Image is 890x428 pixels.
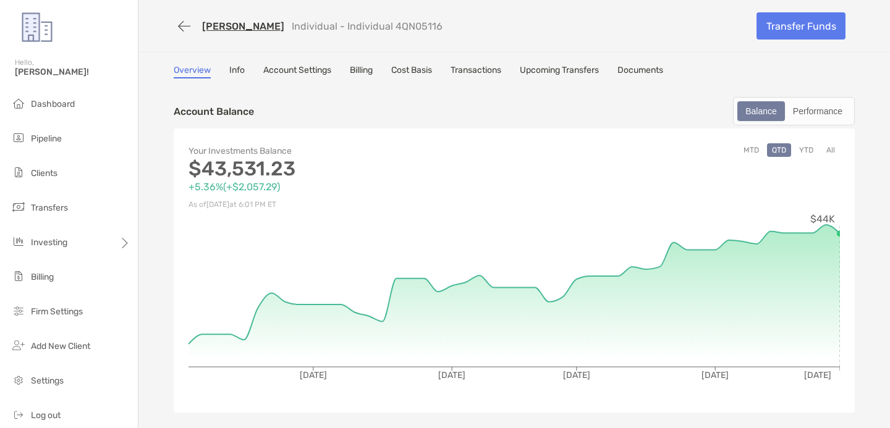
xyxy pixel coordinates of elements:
div: Performance [786,103,849,120]
img: logout icon [11,407,26,422]
tspan: [DATE] [804,370,831,380]
span: Dashboard [31,99,75,109]
span: Investing [31,237,67,248]
p: As of [DATE] at 6:01 PM ET [189,197,514,212]
span: Transfers [31,203,68,213]
span: Settings [31,376,64,386]
img: firm-settings icon [11,303,26,318]
a: Transactions [451,65,501,78]
a: Cost Basis [391,65,432,78]
span: Pipeline [31,133,62,144]
img: transfers icon [11,199,26,214]
button: MTD [739,143,764,157]
p: Individual - Individual 4QN05116 [292,20,443,32]
span: Clients [31,168,57,178]
div: Balance [739,103,784,120]
tspan: [DATE] [438,370,465,380]
div: segmented control [733,97,855,125]
img: investing icon [11,234,26,249]
button: YTD [794,143,818,157]
span: Log out [31,410,61,421]
tspan: [DATE] [701,370,729,380]
img: Zoe Logo [15,5,59,49]
a: Transfer Funds [756,12,845,40]
button: All [821,143,840,157]
img: dashboard icon [11,96,26,111]
span: [PERSON_NAME]! [15,67,130,77]
a: Info [229,65,245,78]
img: billing icon [11,269,26,283]
p: +5.36% ( +$2,057.29 ) [189,179,514,195]
button: QTD [767,143,791,157]
a: Overview [174,65,211,78]
a: [PERSON_NAME] [202,20,284,32]
a: Account Settings [263,65,331,78]
p: $43,531.23 [189,161,514,177]
img: clients icon [11,165,26,180]
span: Billing [31,272,54,282]
tspan: [DATE] [563,370,590,380]
tspan: [DATE] [300,370,327,380]
img: pipeline icon [11,130,26,145]
a: Documents [617,65,663,78]
img: settings icon [11,372,26,387]
span: Firm Settings [31,306,83,317]
a: Upcoming Transfers [520,65,599,78]
p: Your Investments Balance [189,143,514,159]
tspan: $44K [810,213,835,225]
span: Add New Client [31,341,90,351]
img: add_new_client icon [11,338,26,353]
p: Account Balance [174,104,254,119]
a: Billing [350,65,373,78]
